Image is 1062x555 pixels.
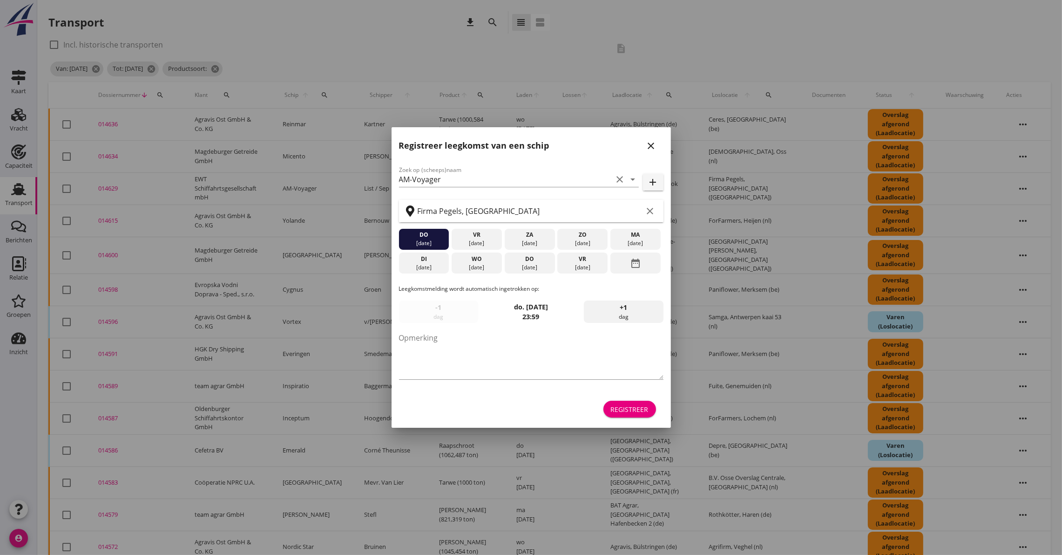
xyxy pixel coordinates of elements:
[399,172,613,187] input: Zoek op (scheeps)naam
[613,239,658,247] div: [DATE]
[399,301,478,323] div: dag
[507,263,552,272] div: [DATE]
[454,255,500,263] div: wo
[401,255,446,263] div: di
[507,239,552,247] div: [DATE]
[630,255,641,272] i: date_range
[454,239,500,247] div: [DATE]
[418,204,643,219] input: Zoek op terminal of plaats
[399,285,663,293] p: Leegkomstmelding wordt automatisch ingetrokken op:
[560,263,605,272] div: [DATE]
[584,301,663,323] div: dag
[620,302,627,313] span: +1
[399,139,549,152] h2: Registreer leegkomst van een schip
[514,302,548,311] strong: do. [DATE]
[560,231,605,239] div: zo
[401,239,446,247] div: [DATE]
[454,263,500,272] div: [DATE]
[560,239,605,247] div: [DATE]
[613,231,658,239] div: ma
[615,174,626,185] i: clear
[399,330,663,379] textarea: Opmerking
[628,174,639,185] i: arrow_drop_down
[401,231,446,239] div: do
[523,312,540,321] strong: 23:59
[603,401,656,418] button: Registreer
[435,302,441,313] span: -1
[611,404,649,414] div: Registreer
[507,231,552,239] div: za
[645,206,656,217] i: clear
[507,255,552,263] div: do
[401,263,446,272] div: [DATE]
[560,255,605,263] div: vr
[646,140,657,151] i: close
[648,177,659,188] i: add
[454,231,500,239] div: vr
